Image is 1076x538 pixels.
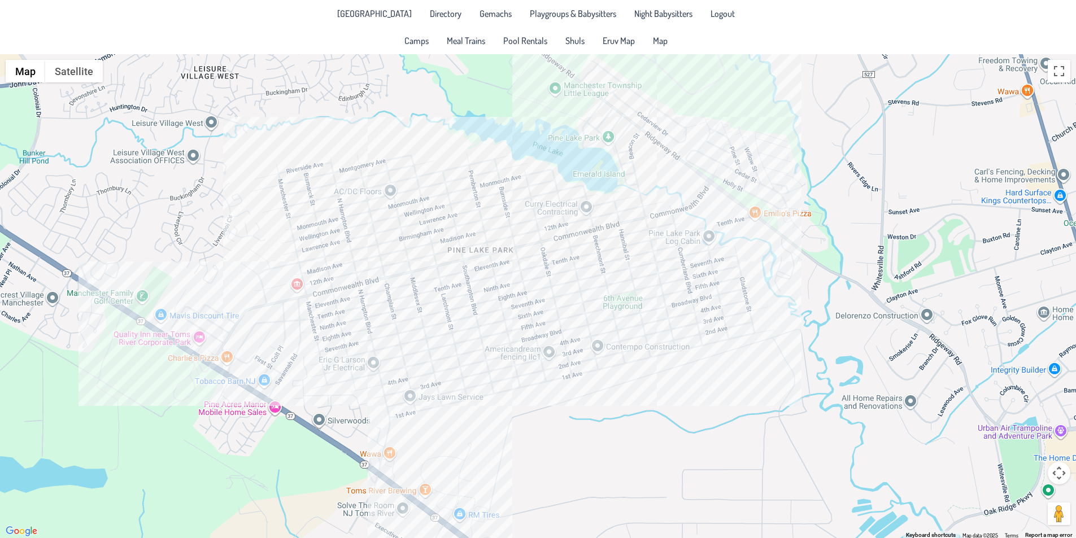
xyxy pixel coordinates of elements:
span: Meal Trains [447,36,485,45]
li: Pine Lake Park [330,5,419,23]
a: Night Babysitters [628,5,699,23]
span: [GEOGRAPHIC_DATA] [337,9,412,18]
span: Logout [711,9,735,18]
span: Pool Rentals [503,36,547,45]
span: Eruv Map [603,36,635,45]
span: Shuls [565,36,585,45]
button: Drag Pegman onto the map to open Street View [1048,502,1070,525]
a: Camps [398,32,435,50]
button: Map camera controls [1048,462,1070,484]
a: [GEOGRAPHIC_DATA] [330,5,419,23]
a: Report a map error [1025,532,1073,538]
button: Show street map [6,60,45,82]
a: Pool Rentals [496,32,554,50]
span: Gemachs [480,9,512,18]
a: Shuls [559,32,591,50]
li: Logout [704,5,742,23]
button: Toggle fullscreen view [1048,60,1070,82]
button: Show satellite imagery [45,60,103,82]
a: Map [646,32,674,50]
span: Directory [430,9,461,18]
span: Map [653,36,668,45]
a: Eruv Map [596,32,642,50]
span: Night Babysitters [634,9,692,18]
a: Meal Trains [440,32,492,50]
a: Gemachs [473,5,519,23]
a: Playgroups & Babysitters [523,5,623,23]
a: Directory [423,5,468,23]
span: Playgroups & Babysitters [530,9,616,18]
span: Camps [404,36,429,45]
